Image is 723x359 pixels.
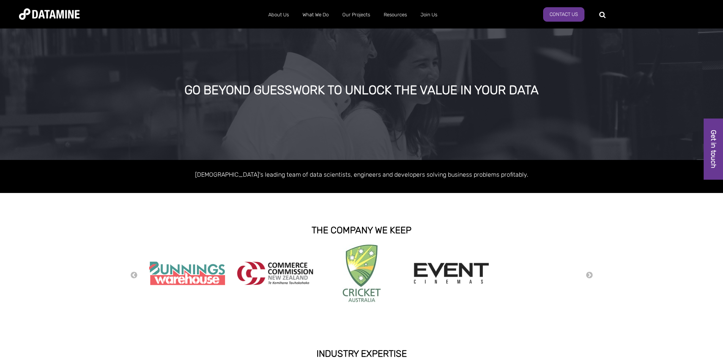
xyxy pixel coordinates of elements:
p: [DEMOGRAPHIC_DATA]'s leading team of data scientists, engineers and developers solving business p... [145,169,578,180]
a: Get in touch [704,119,723,180]
img: Cricket Australia [343,245,381,302]
img: commercecommission [237,262,313,285]
a: About Us [261,5,296,25]
strong: INDUSTRY EXPERTISE [317,348,407,359]
img: Bunnings Warehouse [149,259,225,288]
button: Next [586,271,593,280]
a: Contact Us [543,7,584,22]
strong: THE COMPANY WE KEEP [312,225,411,236]
img: Datamine [19,8,80,20]
a: Join Us [414,5,444,25]
a: Resources [377,5,414,25]
img: event cinemas [413,263,489,285]
a: What We Do [296,5,336,25]
div: GO BEYOND GUESSWORK TO UNLOCK THE VALUE IN YOUR DATA [82,84,641,97]
button: Previous [130,271,138,280]
a: Our Projects [336,5,377,25]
